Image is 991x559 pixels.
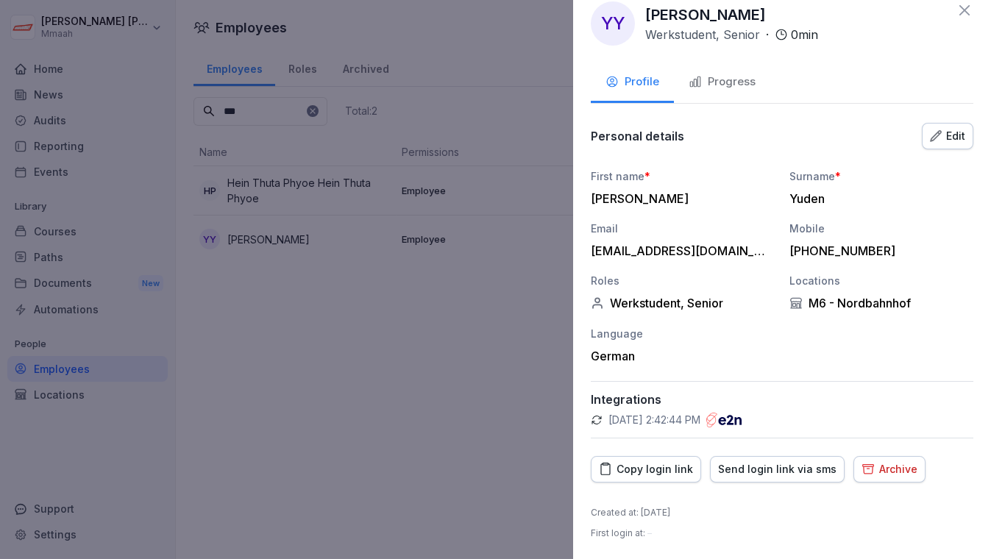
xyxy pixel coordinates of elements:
div: Send login link via sms [718,461,837,477]
div: [EMAIL_ADDRESS][DOMAIN_NAME] [591,243,767,258]
div: · [645,26,818,43]
div: Yuden [789,191,966,206]
p: 0 min [791,26,818,43]
button: Profile [591,63,674,103]
p: First login at : [591,527,652,540]
div: Email [591,221,775,236]
div: Archive [862,461,917,477]
button: Copy login link [591,456,701,483]
div: Progress [689,74,756,90]
div: Copy login link [599,461,693,477]
div: M6 - Nordbahnhof [789,296,973,310]
p: Integrations [591,392,973,407]
div: Roles [591,273,775,288]
div: [PHONE_NUMBER] [789,243,966,258]
div: German [591,349,775,363]
p: [PERSON_NAME] [645,4,766,26]
p: Personal details [591,129,684,143]
button: Edit [922,123,973,149]
div: Language [591,326,775,341]
div: Werkstudent, Senior [591,296,775,310]
div: [PERSON_NAME] [591,191,767,206]
div: Mobile [789,221,973,236]
div: Surname [789,168,973,184]
button: Progress [674,63,770,103]
div: First name [591,168,775,184]
div: Edit [930,128,965,144]
div: YY [591,1,635,46]
p: [DATE] 2:42:44 PM [608,413,700,427]
p: Created at : [DATE] [591,506,670,519]
p: Werkstudent, Senior [645,26,760,43]
span: – [647,527,652,538]
button: Archive [853,456,926,483]
img: e2n.png [706,413,742,427]
div: Profile [605,74,659,90]
button: Send login link via sms [710,456,845,483]
div: Locations [789,273,973,288]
